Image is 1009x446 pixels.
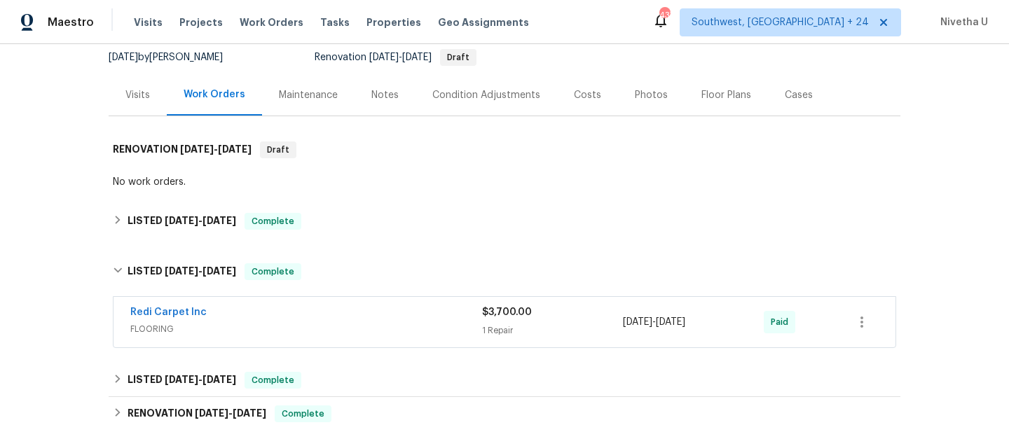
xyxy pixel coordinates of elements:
span: Complete [276,407,330,421]
span: Properties [366,15,421,29]
div: No work orders. [113,175,896,189]
span: [DATE] [218,144,252,154]
div: Notes [371,88,399,102]
span: Complete [246,373,300,387]
span: Work Orders [240,15,303,29]
span: [DATE] [402,53,432,62]
span: [DATE] [165,266,198,276]
span: $3,700.00 [482,307,532,317]
span: Visits [134,15,163,29]
div: Maintenance [279,88,338,102]
div: Costs [574,88,601,102]
span: [DATE] [165,216,198,225]
span: - [165,216,236,225]
span: Maestro [48,15,94,29]
h6: LISTED [128,213,236,230]
div: RENOVATION [DATE]-[DATE]Complete [109,397,900,431]
div: Visits [125,88,150,102]
span: Paid [771,315,794,329]
span: Complete [246,214,300,228]
span: FLOORING [130,322,482,336]
div: Work Orders [184,88,245,102]
span: Southwest, [GEOGRAPHIC_DATA] + 24 [692,15,869,29]
span: - [180,144,252,154]
h6: RENOVATION [128,405,266,422]
div: LISTED [DATE]-[DATE]Complete [109,363,900,397]
span: Tasks [320,18,350,27]
span: - [165,375,236,384]
span: Renovation [315,53,476,62]
span: [DATE] [165,375,198,384]
span: Draft [441,53,475,62]
span: [DATE] [203,216,236,225]
div: by [PERSON_NAME] [109,49,240,66]
div: LISTED [DATE]-[DATE]Complete [109,204,900,238]
div: 437 [659,8,669,22]
div: LISTED [DATE]-[DATE]Complete [109,249,900,294]
span: Geo Assignments [438,15,529,29]
span: Complete [246,265,300,279]
span: - [195,408,266,418]
span: - [369,53,432,62]
span: [DATE] [369,53,399,62]
span: [DATE] [623,317,652,327]
span: Projects [179,15,223,29]
div: Condition Adjustments [432,88,540,102]
span: [DATE] [203,266,236,276]
h6: LISTED [128,372,236,389]
span: [DATE] [195,408,228,418]
span: Nivetha U [935,15,988,29]
span: [DATE] [233,408,266,418]
h6: RENOVATION [113,141,252,158]
div: 1 Repair [482,323,623,337]
a: Redi Carpet Inc [130,307,207,317]
h6: LISTED [128,263,236,280]
div: Photos [635,88,668,102]
div: Cases [785,88,813,102]
span: Draft [261,143,295,157]
div: RENOVATION [DATE]-[DATE]Draft [109,127,900,172]
span: [DATE] [656,317,685,327]
div: Floor Plans [701,88,751,102]
span: - [165,266,236,276]
span: [DATE] [180,144,214,154]
span: - [623,315,685,329]
span: [DATE] [203,375,236,384]
span: [DATE] [109,53,138,62]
